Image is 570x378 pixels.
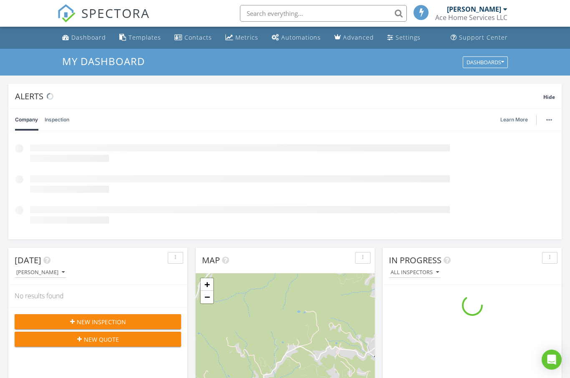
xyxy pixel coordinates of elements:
div: No results found [8,285,187,307]
div: Settings [396,33,421,41]
a: SPECTORA [57,11,150,29]
div: Templates [129,33,161,41]
a: Company [15,109,38,131]
div: Ace Home Services LLC [435,13,507,22]
div: [PERSON_NAME] [447,5,501,13]
div: Dashboard [71,33,106,41]
span: My Dashboard [62,54,145,68]
button: All Inspectors [389,267,441,278]
button: Dashboards [463,56,508,68]
a: Zoom in [201,278,213,291]
div: Alerts [15,91,543,102]
button: [PERSON_NAME] [15,267,66,278]
span: Map [202,255,220,266]
button: New Quote [15,332,181,347]
a: Automations (Basic) [268,30,324,45]
div: Open Intercom Messenger [542,350,562,370]
span: [DATE] [15,255,41,266]
a: Support Center [447,30,511,45]
a: Dashboard [59,30,109,45]
a: Zoom out [201,291,213,303]
a: Templates [116,30,164,45]
a: Metrics [222,30,262,45]
div: Support Center [459,33,508,41]
span: SPECTORA [81,4,150,22]
a: Inspection [45,109,69,131]
div: All Inspectors [391,270,439,275]
span: New Quote [84,335,119,344]
div: [PERSON_NAME] [16,270,65,275]
img: ellipsis-632cfdd7c38ec3a7d453.svg [546,119,552,121]
a: Advanced [331,30,377,45]
img: The Best Home Inspection Software - Spectora [57,4,76,23]
div: Metrics [235,33,258,41]
button: New Inspection [15,314,181,329]
a: Settings [384,30,424,45]
a: Learn More [500,116,533,124]
div: Dashboards [467,59,504,65]
div: Advanced [343,33,374,41]
div: Automations [281,33,321,41]
a: Contacts [171,30,215,45]
div: Contacts [184,33,212,41]
span: Hide [543,93,555,101]
span: New Inspection [77,318,126,326]
input: Search everything... [240,5,407,22]
span: In Progress [389,255,441,266]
